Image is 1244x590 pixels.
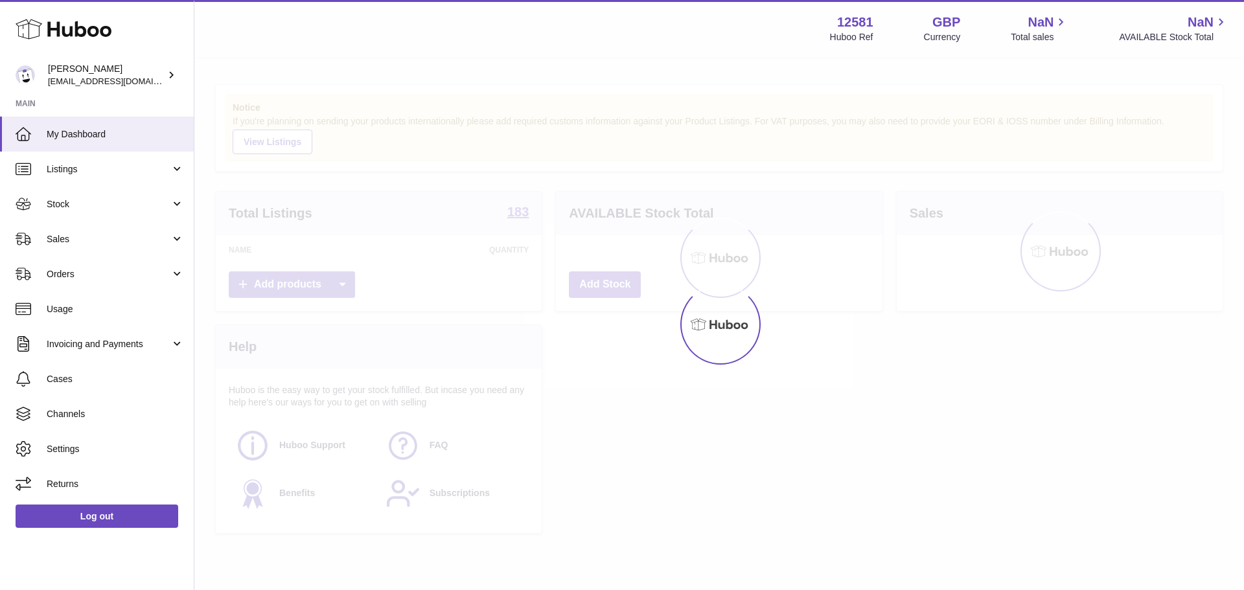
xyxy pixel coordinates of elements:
span: Usage [47,303,184,315]
a: Log out [16,505,178,528]
div: [PERSON_NAME] [48,63,165,87]
strong: GBP [932,14,960,31]
span: Returns [47,478,184,490]
span: Settings [47,443,184,455]
span: Total sales [1011,31,1068,43]
img: ibrewis@drink-trip.com [16,65,35,85]
span: Invoicing and Payments [47,338,170,350]
span: NaN [1188,14,1214,31]
span: Cases [47,373,184,385]
span: Channels [47,408,184,420]
a: NaN AVAILABLE Stock Total [1119,14,1228,43]
span: Listings [47,163,170,176]
span: My Dashboard [47,128,184,141]
div: Huboo Ref [830,31,873,43]
span: NaN [1028,14,1054,31]
span: Sales [47,233,170,245]
div: Currency [924,31,961,43]
span: Orders [47,268,170,280]
strong: 12581 [837,14,873,31]
span: AVAILABLE Stock Total [1119,31,1228,43]
span: [EMAIL_ADDRESS][DOMAIN_NAME] [48,76,190,86]
a: NaN Total sales [1011,14,1068,43]
span: Stock [47,198,170,210]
